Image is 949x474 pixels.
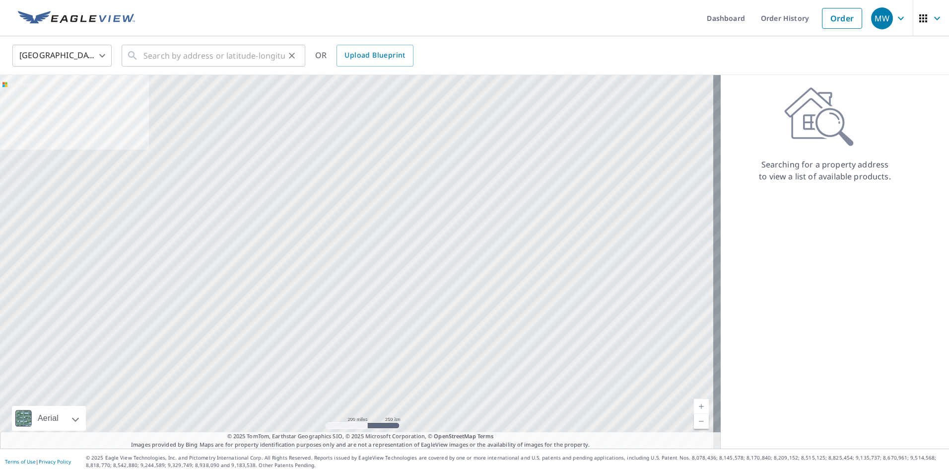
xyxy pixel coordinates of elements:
div: Aerial [12,406,86,431]
div: OR [315,45,413,67]
div: Aerial [35,406,62,431]
a: Terms of Use [5,458,36,465]
span: © 2025 TomTom, Earthstar Geographics SIO, © 2025 Microsoft Corporation, © [227,432,494,441]
a: Terms [477,432,494,440]
div: MW [871,7,893,29]
span: Upload Blueprint [344,49,405,62]
a: Current Level 5, Zoom In [694,399,709,414]
a: Order [822,8,862,29]
p: © 2025 Eagle View Technologies, Inc. and Pictometry International Corp. All Rights Reserved. Repo... [86,454,944,469]
p: | [5,459,71,465]
img: EV Logo [18,11,135,26]
a: Privacy Policy [39,458,71,465]
button: Clear [285,49,299,63]
a: OpenStreetMap [434,432,475,440]
a: Upload Blueprint [337,45,413,67]
p: Searching for a property address to view a list of available products. [758,158,891,182]
input: Search by address or latitude-longitude [143,42,285,70]
div: [GEOGRAPHIC_DATA] [12,42,112,70]
a: Current Level 5, Zoom Out [694,414,709,429]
